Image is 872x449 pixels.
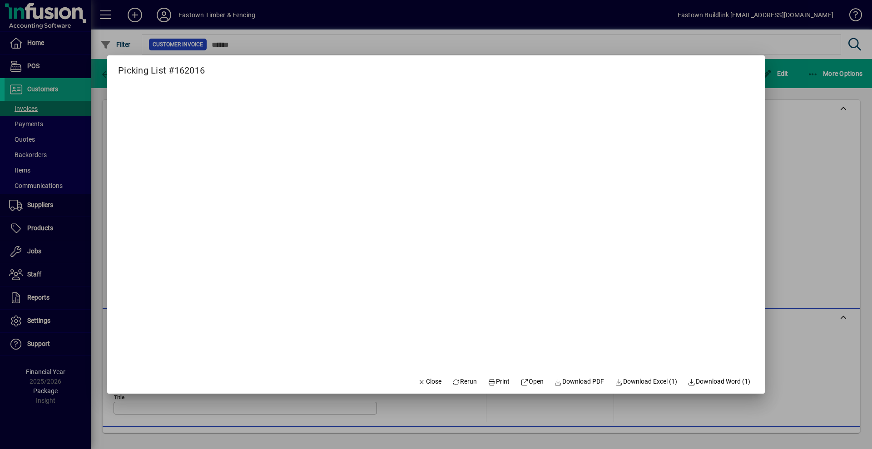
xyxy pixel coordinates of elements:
a: Download PDF [551,374,608,390]
span: Close [418,377,441,386]
span: Rerun [452,377,477,386]
button: Download Word (1) [684,374,754,390]
a: Open [517,374,547,390]
span: Print [488,377,510,386]
span: Download Word (1) [688,377,751,386]
span: Download Excel (1) [615,377,677,386]
span: Download PDF [555,377,604,386]
button: Print [484,374,513,390]
button: Download Excel (1) [611,374,681,390]
h2: Picking List #162016 [107,55,216,78]
span: Open [520,377,544,386]
button: Close [414,374,445,390]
